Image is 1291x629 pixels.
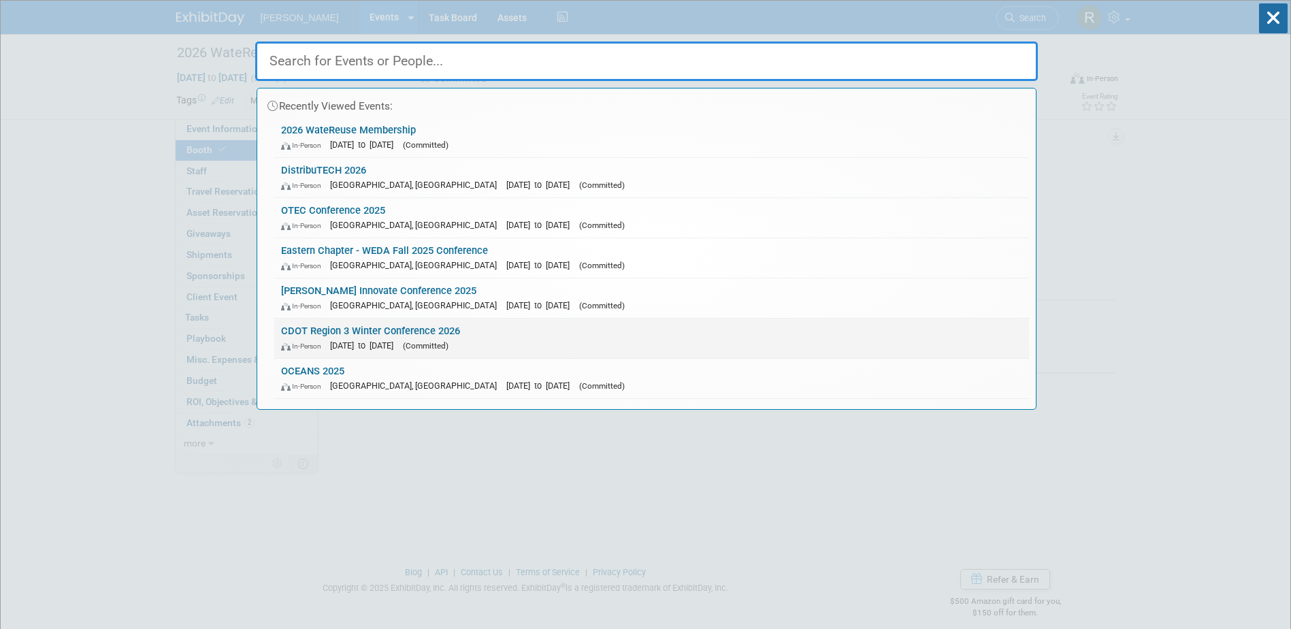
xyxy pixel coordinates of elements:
[264,88,1029,118] div: Recently Viewed Events:
[281,382,327,391] span: In-Person
[330,220,504,230] span: [GEOGRAPHIC_DATA], [GEOGRAPHIC_DATA]
[330,140,400,150] span: [DATE] to [DATE]
[579,301,625,310] span: (Committed)
[330,340,400,351] span: [DATE] to [DATE]
[274,238,1029,278] a: Eastern Chapter - WEDA Fall 2025 Conference In-Person [GEOGRAPHIC_DATA], [GEOGRAPHIC_DATA] [DATE]...
[274,198,1029,238] a: OTEC Conference 2025 In-Person [GEOGRAPHIC_DATA], [GEOGRAPHIC_DATA] [DATE] to [DATE] (Committed)
[281,221,327,230] span: In-Person
[274,359,1029,398] a: OCEANS 2025 In-Person [GEOGRAPHIC_DATA], [GEOGRAPHIC_DATA] [DATE] to [DATE] (Committed)
[403,341,448,351] span: (Committed)
[506,180,576,190] span: [DATE] to [DATE]
[274,278,1029,318] a: [PERSON_NAME] Innovate Conference 2025 In-Person [GEOGRAPHIC_DATA], [GEOGRAPHIC_DATA] [DATE] to [...
[274,158,1029,197] a: DistribuTECH 2026 In-Person [GEOGRAPHIC_DATA], [GEOGRAPHIC_DATA] [DATE] to [DATE] (Committed)
[506,220,576,230] span: [DATE] to [DATE]
[579,180,625,190] span: (Committed)
[579,381,625,391] span: (Committed)
[281,302,327,310] span: In-Person
[330,381,504,391] span: [GEOGRAPHIC_DATA], [GEOGRAPHIC_DATA]
[506,381,576,391] span: [DATE] to [DATE]
[330,300,504,310] span: [GEOGRAPHIC_DATA], [GEOGRAPHIC_DATA]
[506,300,576,310] span: [DATE] to [DATE]
[579,261,625,270] span: (Committed)
[274,319,1029,358] a: CDOT Region 3 Winter Conference 2026 In-Person [DATE] to [DATE] (Committed)
[281,181,327,190] span: In-Person
[579,221,625,230] span: (Committed)
[281,261,327,270] span: In-Person
[281,342,327,351] span: In-Person
[330,260,504,270] span: [GEOGRAPHIC_DATA], [GEOGRAPHIC_DATA]
[281,141,327,150] span: In-Person
[506,260,576,270] span: [DATE] to [DATE]
[330,180,504,190] span: [GEOGRAPHIC_DATA], [GEOGRAPHIC_DATA]
[255,42,1038,81] input: Search for Events or People...
[274,118,1029,157] a: 2026 WateReuse Membership In-Person [DATE] to [DATE] (Committed)
[403,140,448,150] span: (Committed)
